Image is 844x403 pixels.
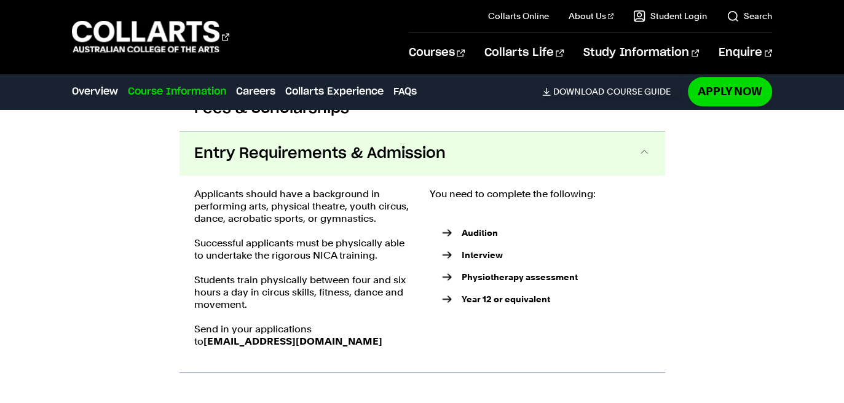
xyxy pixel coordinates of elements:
strong: Interview [462,250,503,260]
a: Student Login [633,10,707,22]
strong: [EMAIL_ADDRESS][DOMAIN_NAME] [203,335,382,347]
a: Apply Now [688,77,772,106]
button: Entry Requirements & Admission [179,131,665,176]
a: FAQs [393,84,417,99]
a: Collarts Experience [285,84,384,99]
a: Study Information [583,33,699,73]
p: Applicants should have a background in performing arts, physical theatre, youth circus, dance, ac... [194,188,415,225]
p: You need to complete the following: [430,188,650,200]
div: Entry Requirements & Admission [179,176,665,372]
a: Careers [236,84,275,99]
strong: Physiotherapy assessment [462,272,578,282]
a: Course Information [128,84,226,99]
div: Go to homepage [72,19,229,54]
p: Send in your applications to [194,323,415,348]
a: Collarts Life [484,33,564,73]
a: DownloadCourse Guide [542,86,680,97]
p: Students train physically between four and six hours a day in circus skills, fitness, dance and m... [194,274,415,311]
a: Search [727,10,772,22]
p: Successful applicants must be physically able to undertake the rigorous NICA training. [194,237,415,262]
strong: Audition [462,228,498,238]
span: Entry Requirements & Admission [194,144,446,163]
a: Collarts Online [488,10,549,22]
strong: Year 12 or equivalent [462,294,550,304]
a: Overview [72,84,118,99]
a: Enquire [719,33,772,73]
span: Download [553,86,604,97]
a: About Us [569,10,614,22]
a: Courses [409,33,465,73]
